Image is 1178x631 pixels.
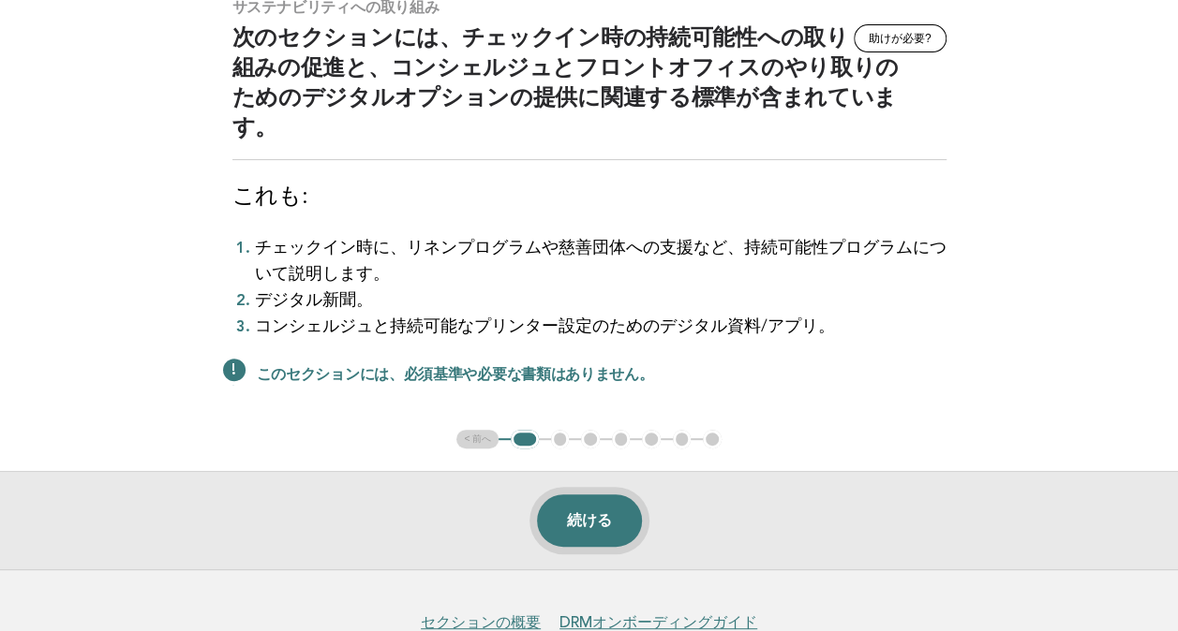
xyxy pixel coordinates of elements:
li: チェックイン時に、リネンプログラムや慈善団体への支援など、持続可能性プログラムについて説明します。 [255,235,947,287]
li: デジタル新聞。 [255,287,947,314]
button: 助けが必要? [854,24,947,52]
h2: 次のセクションには、チェックイン時の持続可能性への取り組みの促進と、コンシェルジュとフロントオフィスのやり取りのためのデジタルオプションの提供に関連する標準が含まれています。 [232,24,947,160]
button: 続ける [537,494,642,547]
li: コンシェルジュと持続可能なプリンター設定のためのデジタル資料/アプリ。 [255,314,947,340]
h3: このセクションには、必須基準や必要な書類はありません。 [257,366,947,385]
button: 1 [511,430,538,448]
h3: これも: [232,183,947,213]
